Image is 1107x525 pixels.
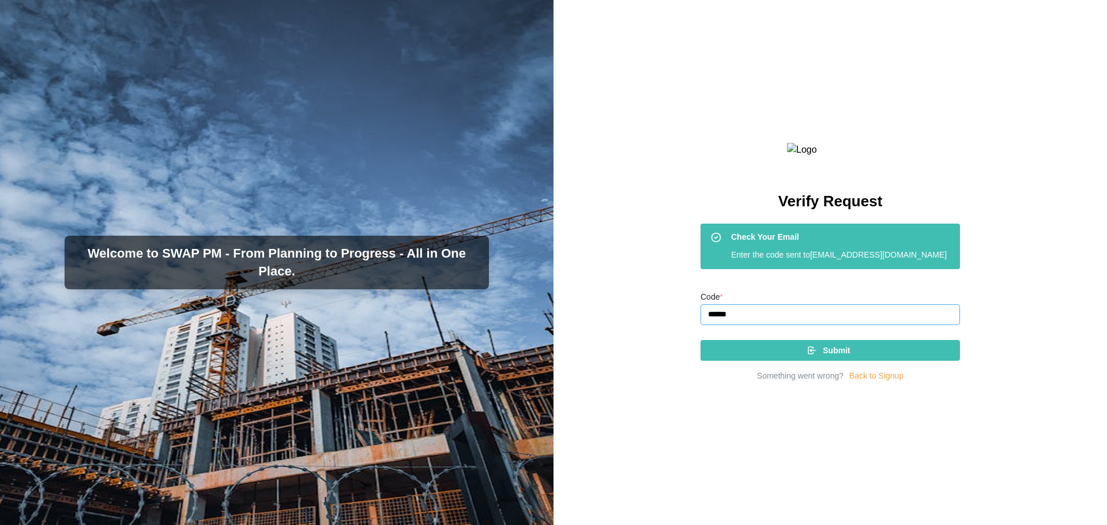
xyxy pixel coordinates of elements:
[757,370,844,383] div: Something went wrong?
[701,291,723,304] label: Code
[74,245,480,281] h3: Welcome to SWAP PM - From Planning to Progress - All in One Place.
[849,370,903,383] a: Back to Signup
[778,191,883,211] h2: Verify Request
[731,231,799,244] span: Check Your Email
[701,340,960,361] button: Submit
[731,249,952,262] div: Enter the code sent to [EMAIL_ADDRESS][DOMAIN_NAME]
[823,341,850,360] span: Submit
[787,143,873,157] img: Logo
